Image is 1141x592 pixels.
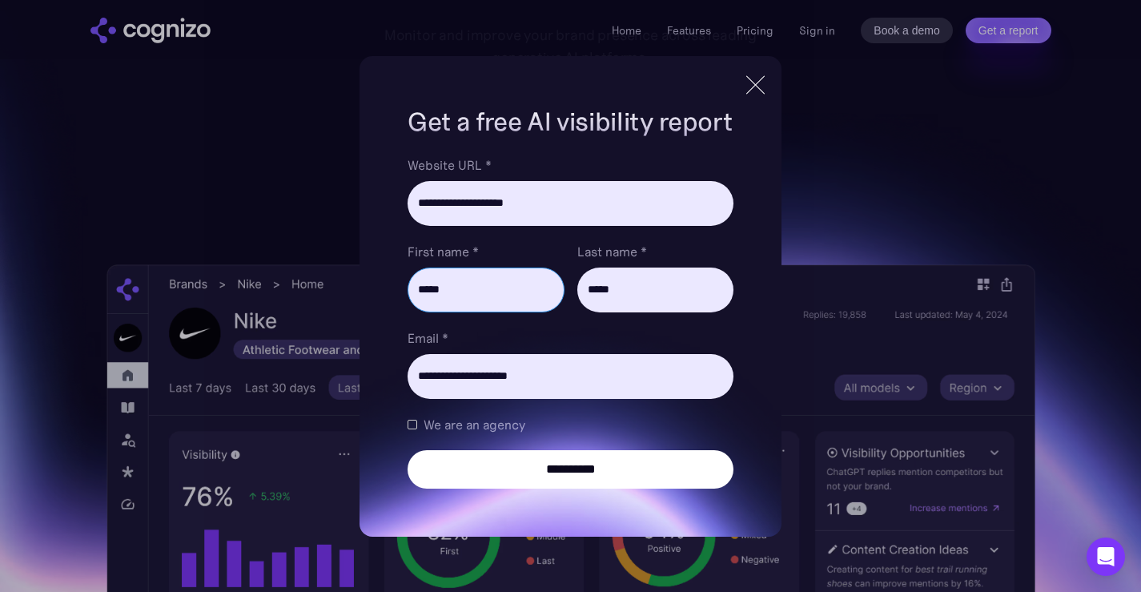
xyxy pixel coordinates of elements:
h1: Get a free AI visibility report [408,104,733,139]
label: Website URL * [408,155,733,175]
form: Brand Report Form [408,155,733,489]
label: Email * [408,328,733,348]
label: First name * [408,242,564,261]
div: Open Intercom Messenger [1087,538,1125,576]
label: Last name * [577,242,733,261]
span: We are an agency [424,415,525,434]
